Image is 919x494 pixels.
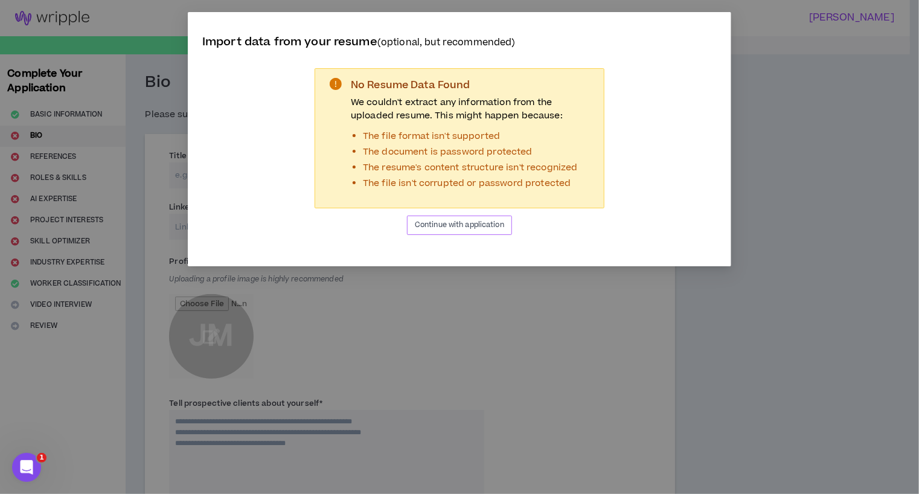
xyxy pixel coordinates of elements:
[407,216,512,235] button: Continue with application
[699,12,731,45] button: Close
[351,96,595,123] p: We couldn't extract any information from the uploaded resume. This might happen because:
[415,219,504,231] span: Continue with application
[363,177,595,190] li: The file isn't corrupted or password protected
[363,146,595,159] li: The document is password protected
[330,78,342,90] span: exclamation-circle
[202,34,717,51] p: Import data from your resume
[37,453,46,463] span: 1
[363,130,595,143] li: The file format isn't supported
[363,161,595,175] li: The resume's content structure isn't recognized
[12,453,41,482] iframe: Intercom live chat
[377,36,516,49] small: (optional, but recommended)
[351,78,595,94] div: No Resume Data Found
